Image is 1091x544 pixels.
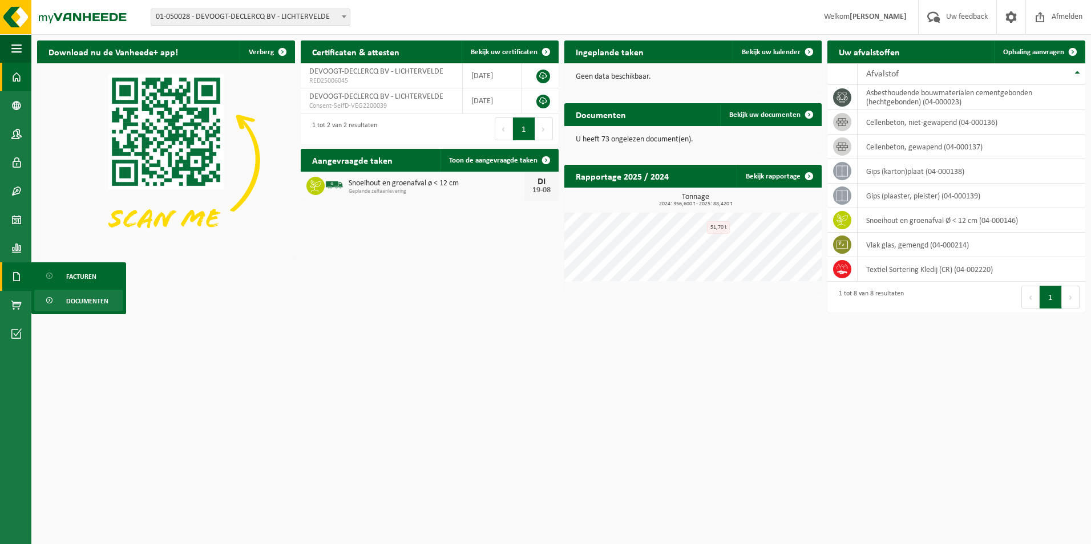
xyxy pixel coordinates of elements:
a: Documenten [34,290,123,311]
td: [DATE] [463,88,522,113]
span: 01-050028 - DEVOOGT-DECLERCQ BV - LICHTERVELDE [151,9,350,25]
h2: Documenten [564,103,637,125]
h2: Uw afvalstoffen [827,40,911,63]
button: 1 [1040,286,1062,308]
td: snoeihout en groenafval Ø < 12 cm (04-000146) [858,208,1085,233]
span: Snoeihout en groenafval ø < 12 cm [349,179,524,188]
span: 01-050028 - DEVOOGT-DECLERCQ BV - LICHTERVELDE [151,9,350,26]
a: Bekijk uw certificaten [462,40,557,63]
h2: Certificaten & attesten [301,40,411,63]
td: gips (plaaster, pleister) (04-000139) [858,184,1085,208]
a: Bekijk rapportage [737,165,821,188]
span: Toon de aangevraagde taken [449,157,538,164]
div: 1 tot 2 van 2 resultaten [306,116,377,141]
button: Next [1062,286,1080,308]
button: 1 [513,117,535,140]
span: Ophaling aanvragen [1003,48,1064,56]
p: U heeft 73 ongelezen document(en). [576,136,811,144]
span: RED25006045 [309,76,454,86]
div: 19-08 [530,186,553,194]
td: cellenbeton, niet-gewapend (04-000136) [858,110,1085,135]
span: Afvalstof [866,70,899,79]
span: Bekijk uw certificaten [471,48,538,56]
button: Next [535,117,553,140]
span: Consent-SelfD-VEG2200039 [309,102,454,111]
h2: Aangevraagde taken [301,149,404,171]
button: Previous [495,117,513,140]
span: Geplande zelfaanlevering [349,188,524,195]
span: Facturen [66,266,96,287]
h3: Tonnage [570,193,822,207]
span: DEVOOGT-DECLERCQ BV - LICHTERVELDE [309,67,443,76]
span: Documenten [66,290,108,312]
h2: Download nu de Vanheede+ app! [37,40,189,63]
span: Verberg [249,48,274,56]
td: cellenbeton, gewapend (04-000137) [858,135,1085,159]
a: Facturen [34,265,123,287]
img: BL-SO-LV [325,175,344,194]
img: Download de VHEPlus App [37,63,295,257]
span: Bekijk uw documenten [729,111,801,119]
span: 2024: 356,600 t - 2025: 88,420 t [570,201,822,207]
button: Verberg [240,40,294,63]
span: Bekijk uw kalender [742,48,801,56]
td: asbesthoudende bouwmaterialen cementgebonden (hechtgebonden) (04-000023) [858,85,1085,110]
a: Toon de aangevraagde taken [440,149,557,172]
a: Bekijk uw documenten [720,103,821,126]
h2: Rapportage 2025 / 2024 [564,165,680,187]
h2: Ingeplande taken [564,40,655,63]
a: Bekijk uw kalender [733,40,821,63]
span: DEVOOGT-DECLERCQ BV - LICHTERVELDE [309,92,443,101]
button: Previous [1021,286,1040,308]
td: vlak glas, gemengd (04-000214) [858,233,1085,257]
a: Ophaling aanvragen [994,40,1084,63]
td: Textiel Sortering Kledij (CR) (04-002220) [858,257,1085,282]
p: Geen data beschikbaar. [576,73,811,81]
td: [DATE] [463,63,522,88]
td: gips (karton)plaat (04-000138) [858,159,1085,184]
div: 51,70 t [707,221,730,234]
strong: [PERSON_NAME] [850,13,907,21]
div: DI [530,177,553,186]
div: 1 tot 8 van 8 resultaten [833,285,904,310]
